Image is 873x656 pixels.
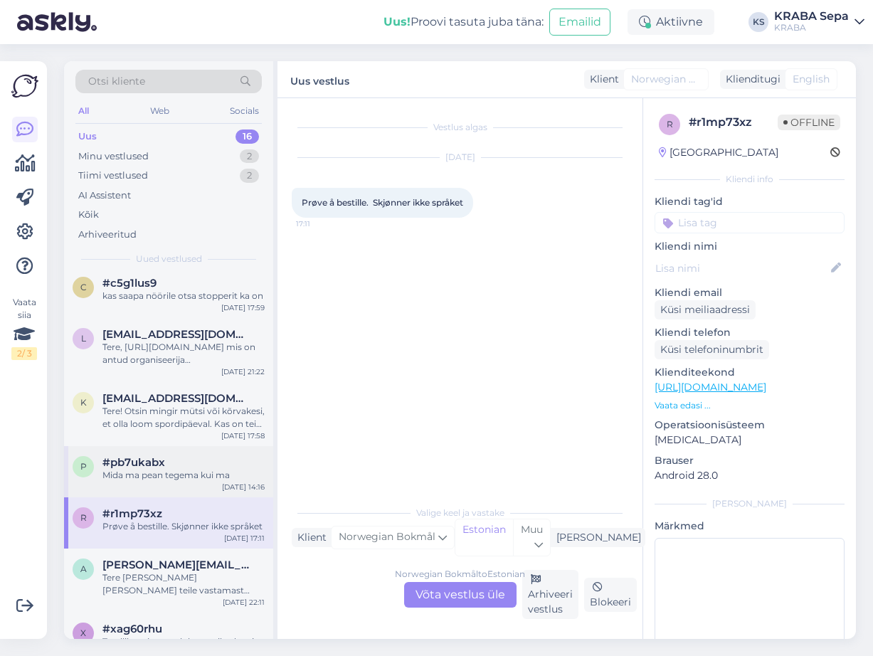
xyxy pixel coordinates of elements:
[221,366,265,377] div: [DATE] 21:22
[522,570,578,619] div: Arhiveeri vestlus
[78,228,137,242] div: Arhiveeritud
[774,11,864,33] a: KRABA SepaKRABA
[80,564,87,574] span: a
[136,253,202,265] span: Uued vestlused
[78,129,97,144] div: Uus
[655,519,845,534] p: Märkmed
[102,341,265,366] div: Tere, [URL][DOMAIN_NAME] mis on antud organiseerija [PERSON_NAME]?
[659,145,778,160] div: [GEOGRAPHIC_DATA]
[78,169,148,183] div: Tiimi vestlused
[80,512,87,523] span: r
[296,218,349,229] span: 17:11
[81,333,86,344] span: l
[455,519,513,556] div: Estonian
[383,15,411,28] b: Uus!
[80,397,87,408] span: k
[521,523,543,536] span: Muu
[290,70,349,89] label: Uus vestlus
[240,169,259,183] div: 2
[655,300,756,319] div: Küsi meiliaadressi
[78,189,131,203] div: AI Assistent
[102,571,265,597] div: Tere [PERSON_NAME] [PERSON_NAME] teile vastamast [GEOGRAPHIC_DATA] sepa turu noored müüjannad ma ...
[655,497,845,510] div: [PERSON_NAME]
[11,296,37,360] div: Vaata siia
[655,212,845,233] input: Lisa tag
[655,260,828,276] input: Lisa nimi
[236,129,259,144] div: 16
[102,507,162,520] span: #r1mp73xz
[147,102,172,120] div: Web
[395,568,525,581] div: Norwegian Bokmål to Estonian
[774,11,849,22] div: KRABA Sepa
[75,102,92,120] div: All
[292,507,628,519] div: Valige keel ja vastake
[793,72,830,87] span: English
[655,433,845,448] p: [MEDICAL_DATA]
[628,9,714,35] div: Aktiivne
[655,418,845,433] p: Operatsioonisüsteem
[655,468,845,483] p: Android 28.0
[748,12,768,32] div: KS
[222,482,265,492] div: [DATE] 14:16
[223,597,265,608] div: [DATE] 22:11
[584,578,637,612] div: Blokeeri
[78,208,99,222] div: Kõik
[102,520,265,533] div: Prøve å bestille. Skjønner ikke språket
[80,282,87,292] span: c
[551,530,641,545] div: [PERSON_NAME]
[80,461,87,472] span: p
[655,285,845,300] p: Kliendi email
[655,399,845,412] p: Vaata edasi ...
[655,194,845,209] p: Kliendi tag'id
[80,628,86,638] span: x
[78,149,149,164] div: Minu vestlused
[778,115,840,130] span: Offline
[383,14,544,31] div: Proovi tasuta juba täna:
[655,173,845,186] div: Kliendi info
[102,392,250,405] span: kivirahkmirtelmia@gmail.com
[689,114,778,131] div: # r1mp73xz
[292,530,327,545] div: Klient
[102,456,165,469] span: #pb7ukabx
[221,302,265,313] div: [DATE] 17:59
[240,149,259,164] div: 2
[102,405,265,430] div: Tere! Otsin mingir mütsi või kõrvakesi, et olla loom spordipäeval. Kas on teie poes oleks midagi ...
[88,74,145,89] span: Otsi kliente
[102,290,265,302] div: kas saapa nöörile otsa stopperit ka on
[102,559,250,571] span: allan.matt19@gmail.com
[102,623,162,635] span: #xag60rhu
[102,277,157,290] span: #c5g1lus9
[292,121,628,134] div: Vestlus algas
[667,119,673,129] span: r
[655,381,766,393] a: [URL][DOMAIN_NAME]
[774,22,849,33] div: KRABA
[224,533,265,544] div: [DATE] 17:11
[655,365,845,380] p: Klienditeekond
[404,582,517,608] div: Võta vestlus üle
[720,72,781,87] div: Klienditugi
[11,347,37,360] div: 2 / 3
[655,340,769,359] div: Küsi telefoninumbrit
[655,453,845,468] p: Brauser
[302,197,463,208] span: Prøve å bestille. Skjønner ikke språket
[339,529,435,545] span: Norwegian Bokmål
[655,325,845,340] p: Kliendi telefon
[227,102,262,120] div: Socials
[102,328,250,341] span: liisbetkukk@gmail.com
[102,469,265,482] div: Mida ma pean tegema kui ma
[655,239,845,254] p: Kliendi nimi
[292,151,628,164] div: [DATE]
[221,430,265,441] div: [DATE] 17:58
[11,73,38,100] img: Askly Logo
[631,72,701,87] span: Norwegian Bokmål
[584,72,619,87] div: Klient
[549,9,610,36] button: Emailid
